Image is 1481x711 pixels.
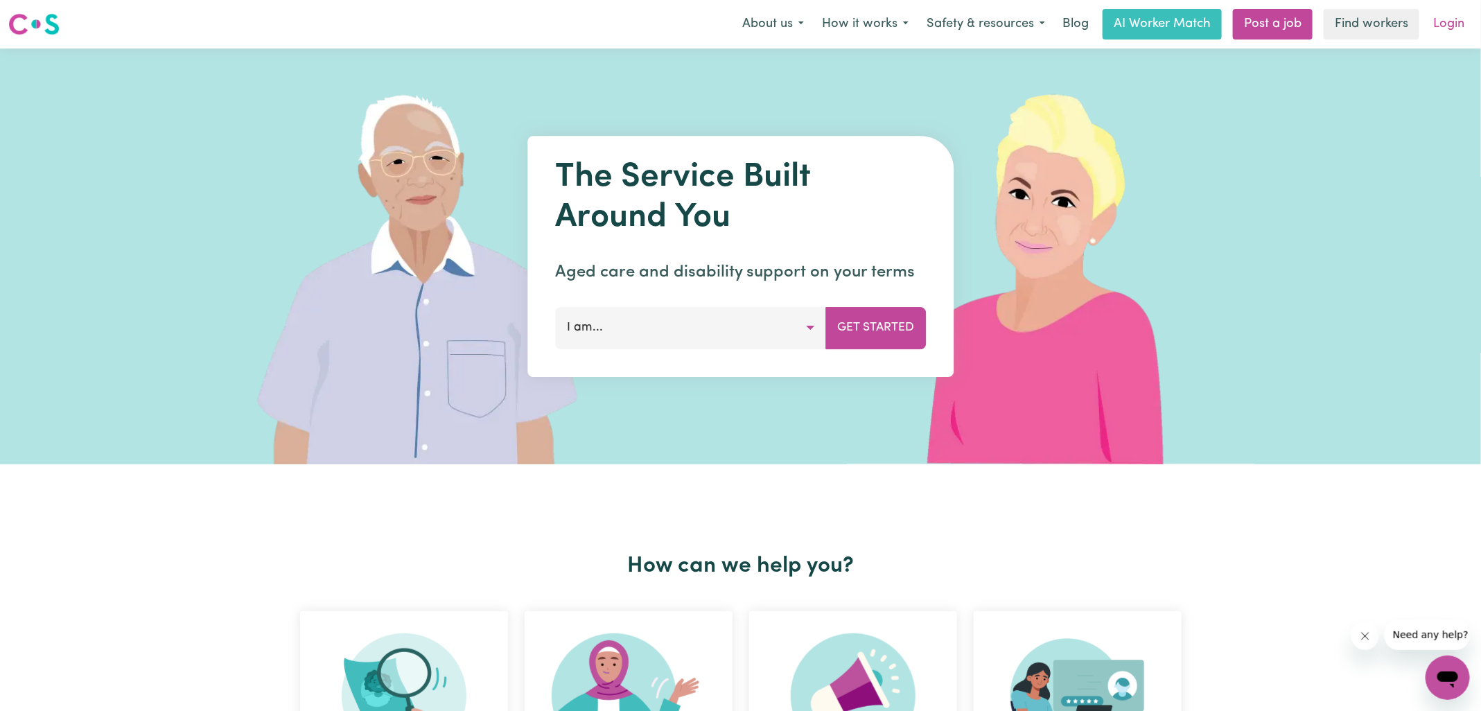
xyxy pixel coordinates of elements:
h2: How can we help you? [292,553,1190,579]
button: How it works [813,10,918,39]
a: Post a job [1233,9,1313,39]
img: Careseekers logo [8,12,60,37]
p: Aged care and disability support on your terms [555,260,926,285]
button: Get Started [825,307,926,349]
a: Blog [1054,9,1097,39]
button: About us [733,10,813,39]
iframe: Message from company [1385,620,1470,650]
a: Careseekers logo [8,8,60,40]
a: AI Worker Match [1103,9,1222,39]
iframe: Button to launch messaging window [1426,656,1470,700]
h1: The Service Built Around You [555,158,926,238]
a: Find workers [1324,9,1419,39]
iframe: Close message [1351,622,1379,650]
button: I am... [555,307,826,349]
button: Safety & resources [918,10,1054,39]
a: Login [1425,9,1473,39]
